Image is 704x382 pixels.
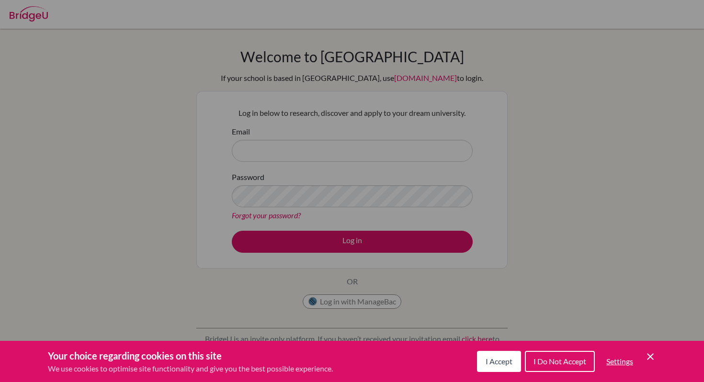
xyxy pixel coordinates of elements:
span: I Do Not Accept [534,357,586,366]
button: I Accept [477,351,521,372]
button: Settings [599,352,641,371]
button: I Do Not Accept [525,351,595,372]
p: We use cookies to optimise site functionality and give you the best possible experience. [48,363,333,374]
button: Save and close [645,351,656,362]
h3: Your choice regarding cookies on this site [48,348,333,363]
span: I Accept [486,357,512,366]
span: Settings [606,357,633,366]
